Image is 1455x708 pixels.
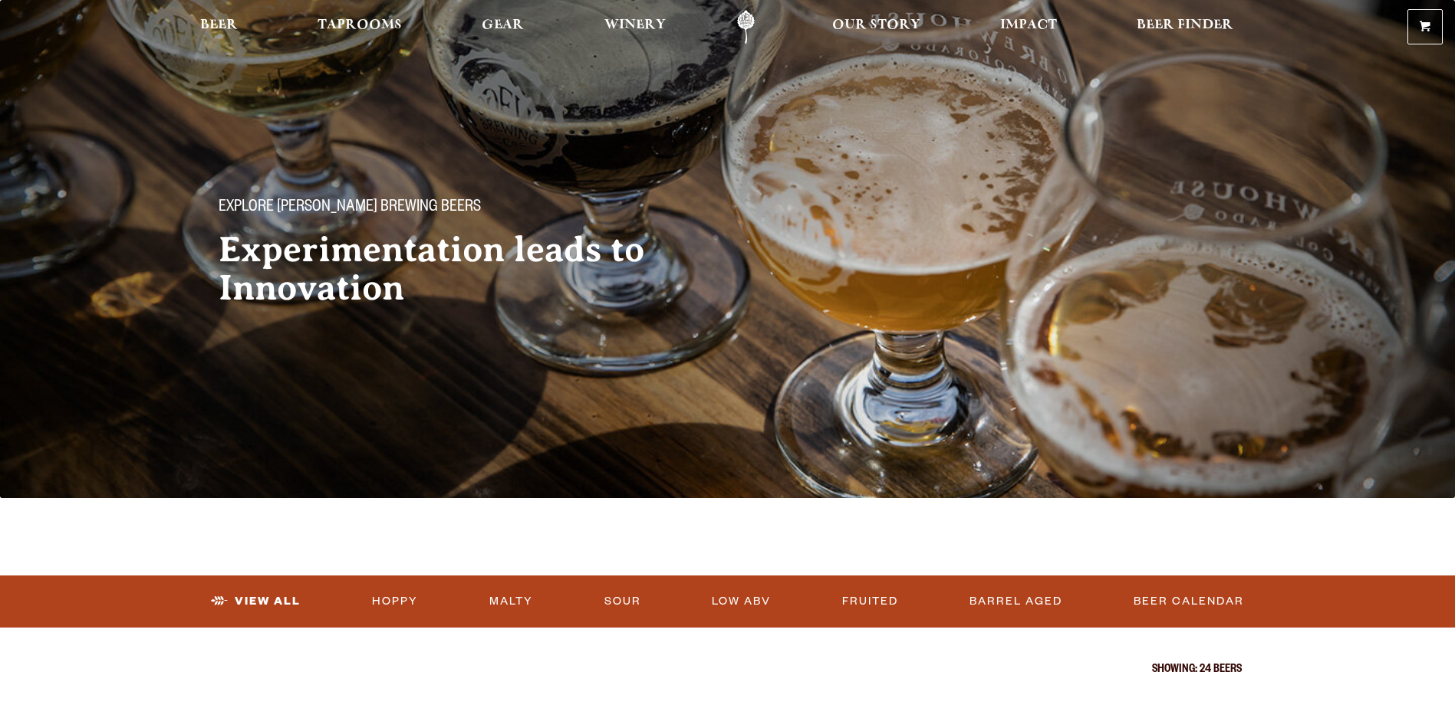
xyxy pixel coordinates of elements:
[1137,19,1233,31] span: Beer Finder
[594,10,676,44] a: Winery
[963,584,1068,619] a: Barrel Aged
[604,19,666,31] span: Winery
[1000,19,1057,31] span: Impact
[205,584,307,619] a: View All
[214,664,1242,677] p: Showing: 24 Beers
[219,198,481,218] span: Explore [PERSON_NAME] Brewing Beers
[706,584,777,619] a: Low ABV
[1127,584,1250,619] a: Beer Calendar
[472,10,534,44] a: Gear
[822,10,930,44] a: Our Story
[832,19,920,31] span: Our Story
[482,19,524,31] span: Gear
[717,10,775,44] a: Odell Home
[308,10,412,44] a: Taprooms
[836,584,904,619] a: Fruited
[598,584,647,619] a: Sour
[990,10,1067,44] a: Impact
[318,19,402,31] span: Taprooms
[366,584,424,619] a: Hoppy
[190,10,248,44] a: Beer
[1127,10,1243,44] a: Beer Finder
[483,584,539,619] a: Malty
[200,19,238,31] span: Beer
[219,231,697,307] h2: Experimentation leads to Innovation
